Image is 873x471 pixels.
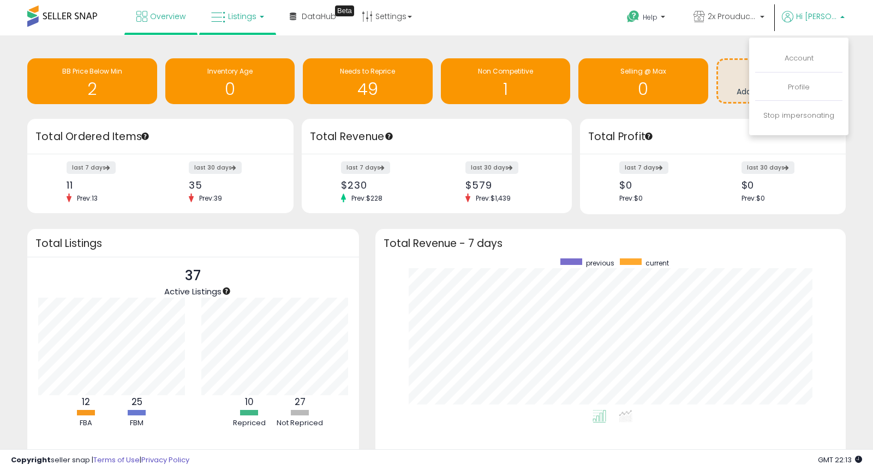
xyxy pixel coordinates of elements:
h1: 0 [171,80,290,98]
span: Needs to Reprice [340,67,395,76]
span: Prev: $0 [742,194,765,203]
div: 35 [189,179,274,191]
a: Help [618,2,676,35]
div: Tooltip anchor [384,131,394,141]
h1: 1 [446,80,565,98]
a: Needs to Reprice 49 [303,58,433,104]
div: $230 [341,179,428,191]
span: Prev: $0 [619,194,643,203]
label: last 7 days [67,161,116,174]
div: Tooltip anchor [644,131,654,141]
span: Prev: 13 [71,194,103,203]
h1: 2 [33,80,152,98]
label: last 30 days [189,161,242,174]
strong: Copyright [11,455,51,465]
div: Tooltip anchor [140,131,150,141]
a: Account [785,53,814,63]
p: 37 [164,265,222,286]
span: Selling @ Max [620,67,666,76]
div: $0 [619,179,704,191]
a: Non Competitive 1 [441,58,571,104]
div: 11 [67,179,152,191]
a: Inventory Age 0 [165,58,295,104]
span: Non Competitive [478,67,533,76]
div: $0 [742,179,827,191]
b: 27 [295,395,306,408]
span: Add Actionable Insights [737,86,826,97]
span: Hi [PERSON_NAME] [796,11,837,22]
div: Tooltip anchor [335,5,354,16]
label: last 30 days [742,161,794,174]
h1: 0 [584,80,703,98]
b: 12 [82,395,90,408]
a: Selling @ Max 0 [578,58,708,104]
a: Profile [788,82,810,92]
label: last 7 days [341,161,390,174]
span: Prev: $228 [346,194,388,203]
a: Privacy Policy [141,455,189,465]
div: FBM [112,418,162,428]
label: last 7 days [619,161,668,174]
span: Listings [228,11,256,22]
div: Repriced [225,418,274,428]
h3: Total Ordered Items [35,129,285,144]
span: Active Listings [164,286,222,297]
span: BB Price Below Min [62,67,122,76]
div: Tooltip anchor [222,286,231,296]
a: BB Price Below Min 2 [27,58,157,104]
h3: Total Revenue - 7 days [384,239,838,247]
h3: Total Profit [588,129,838,144]
span: Overview [150,11,186,22]
b: 10 [245,395,254,408]
a: Add Actionable Insights [718,60,845,102]
b: 25 [131,395,142,408]
div: FBA [62,418,111,428]
span: Help [643,13,657,22]
a: Terms of Use [93,455,140,465]
span: Prev: $1,439 [470,194,516,203]
div: seller snap | | [11,455,189,466]
span: current [645,258,669,268]
span: 2x Prouducts [708,11,757,22]
div: $579 [465,179,553,191]
span: previous [586,258,614,268]
h3: Total Listings [35,239,351,247]
a: Stop impersonating [763,110,834,120]
label: last 30 days [465,161,518,174]
span: Inventory Age [207,67,253,76]
div: Not Repriced [276,418,325,428]
span: 2025-09-16 22:13 GMT [818,455,862,465]
a: Hi [PERSON_NAME] [782,11,845,35]
h1: 49 [308,80,427,98]
h3: Total Revenue [310,129,564,144]
span: DataHub [302,11,336,22]
span: Prev: 39 [194,194,228,203]
i: Get Help [626,10,640,23]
